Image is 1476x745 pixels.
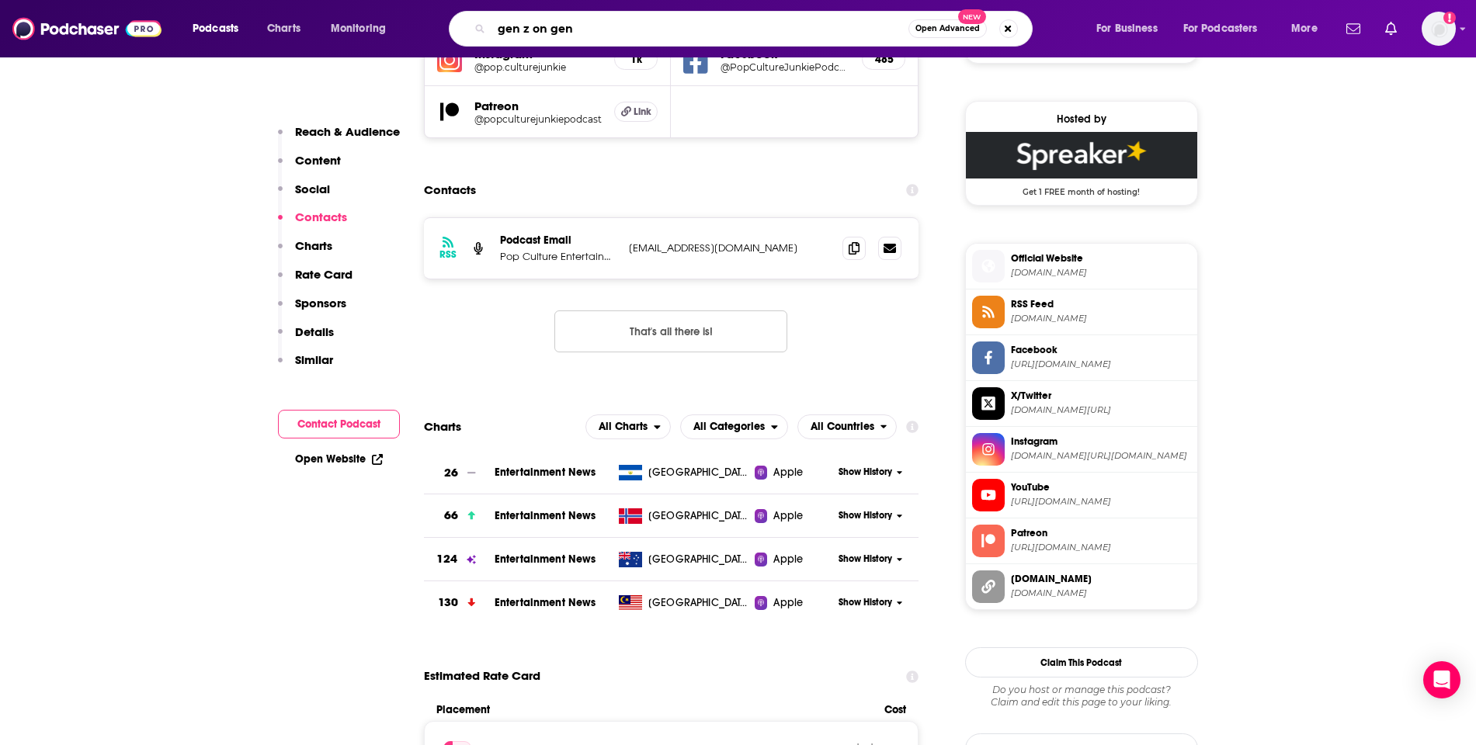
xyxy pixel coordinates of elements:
a: YouTube[URL][DOMAIN_NAME] [972,479,1191,511]
span: Show History [839,553,892,566]
a: Apple [755,465,833,480]
p: Details [295,324,334,339]
span: spreaker.com [1011,267,1191,279]
span: [DOMAIN_NAME] [1011,572,1191,586]
button: Show History [833,466,908,479]
a: Link [614,102,658,122]
p: [EMAIL_ADDRESS][DOMAIN_NAME] [629,241,831,255]
a: [GEOGRAPHIC_DATA] [613,595,755,611]
span: Show History [839,509,892,522]
button: Social [278,182,330,210]
h5: @popculturejunkiepodcast [474,113,603,125]
a: Show notifications dropdown [1379,16,1403,42]
a: Entertainment News [495,509,596,522]
button: Show History [833,509,908,522]
span: Placement [436,703,872,716]
span: Open Advanced [915,25,980,33]
p: Pop Culture Entertainment, LLC [500,250,616,263]
a: @PopCultureJunkiePodcast [721,61,849,73]
span: twitter.com/PopJunkies [1011,404,1191,416]
span: For Podcasters [1183,18,1258,40]
span: Monitoring [331,18,386,40]
span: Entertainment News [495,553,596,566]
h3: 124 [436,550,457,568]
a: Instagram[DOMAIN_NAME][URL][DOMAIN_NAME] [972,433,1191,466]
span: Cost [884,703,906,716]
span: Official Website [1011,251,1191,265]
p: Social [295,182,330,196]
button: Content [278,153,341,182]
img: User Profile [1422,12,1456,46]
button: open menu [680,414,788,439]
span: All Countries [811,421,874,432]
span: Apple [773,595,803,611]
span: Australia [648,552,749,567]
button: open menu [320,16,406,41]
button: Sponsors [278,296,346,324]
h5: 485 [875,53,892,66]
span: All Charts [599,421,648,432]
h2: Categories [680,414,788,439]
p: Sponsors [295,296,346,310]
button: Details [278,324,334,353]
span: Estimated Rate Card [424,661,540,691]
p: Podcast Email [500,234,616,247]
button: Similar [278,352,333,381]
span: Get 1 FREE month of hosting! [966,178,1197,197]
a: [GEOGRAPHIC_DATA] [613,465,755,480]
span: Do you host or manage this podcast? [965,684,1198,696]
a: Charts [257,16,310,41]
a: Entertainment News [495,596,596,609]
span: YouTube [1011,480,1191,494]
a: Apple [755,552,833,567]
span: https://www.patreon.com/popculturejunkiepodcast [1011,542,1191,553]
div: Hosted by [966,113,1197,126]
span: spreaker.com [1011,313,1191,324]
span: X/Twitter [1011,389,1191,403]
span: Show History [839,596,892,609]
img: Podchaser - Follow, Share and Rate Podcasts [12,14,161,43]
a: 26 [424,452,495,494]
p: Charts [295,238,332,253]
button: Show History [833,553,908,566]
img: Spreaker Deal: Get 1 FREE month of hosting! [966,132,1197,178]
h3: 26 [444,464,458,482]
span: Patreon [1011,526,1191,540]
a: 124 [424,538,495,580]
p: Similar [295,352,333,367]
button: Charts [278,238,332,267]
button: open menu [585,414,671,439]
a: Open Website [295,452,383,466]
span: For Business [1096,18,1158,40]
span: Apple [773,465,803,480]
span: Link [634,106,651,118]
button: open menu [797,414,898,439]
span: Norway [648,508,749,524]
a: Facebook[URL][DOMAIN_NAME] [972,341,1191,374]
button: open menu [1173,16,1280,41]
button: Open AdvancedNew [908,19,987,38]
span: All Categories [693,421,765,432]
svg: Add a profile image [1443,12,1456,24]
button: Contacts [278,210,347,238]
p: Contacts [295,210,347,224]
span: Show History [839,466,892,479]
span: Charts [267,18,300,40]
span: Malaysia [648,595,749,611]
button: open menu [1085,16,1177,41]
a: 130 [424,581,495,624]
span: popculturejunkie.com [1011,587,1191,599]
a: Spreaker Deal: Get 1 FREE month of hosting! [966,132,1197,196]
h2: Charts [424,419,461,434]
span: Apple [773,552,803,567]
input: Search podcasts, credits, & more... [491,16,908,41]
h5: Patreon [474,99,603,113]
p: Rate Card [295,267,353,282]
a: @pop.culturejunkie [474,61,603,73]
a: Patreon[URL][DOMAIN_NAME] [972,525,1191,557]
div: Search podcasts, credits, & more... [464,11,1047,47]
